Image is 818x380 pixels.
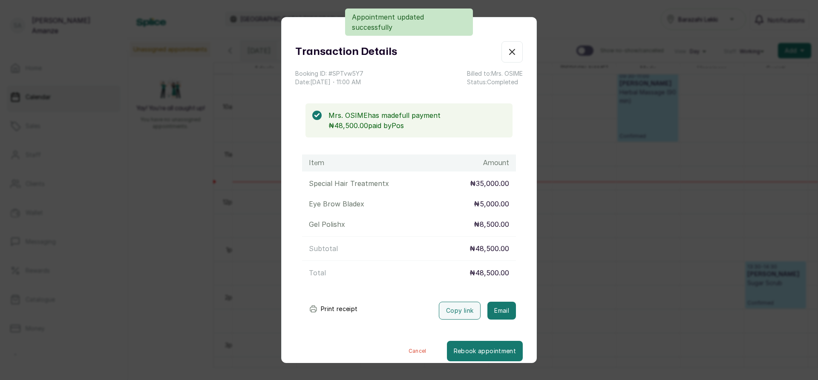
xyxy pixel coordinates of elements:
[439,302,481,320] button: Copy link
[469,243,509,254] p: ₦48,500.00
[470,178,509,189] p: ₦35,000.00
[474,219,509,229] p: ₦8,500.00
[295,44,397,60] h1: Transaction Details
[309,158,324,168] h1: Item
[474,199,509,209] p: ₦5,000.00
[447,341,523,361] button: Rebook appointment
[295,78,363,86] p: Date: [DATE] ・ 11:00 AM
[302,300,365,317] button: Print receipt
[309,219,345,229] p: Gel Polish x
[487,302,516,320] button: Email
[483,158,509,168] h1: Amount
[467,78,523,86] p: Status: Completed
[309,243,338,254] p: Subtotal
[295,69,363,78] p: Booking ID: # SPTvw5Y7
[309,178,389,189] p: Special Hair Treatment x
[328,120,506,131] p: ₦48,500.00 paid by Pos
[328,110,506,120] p: Mrs. OSIME has made full payment
[352,12,466,32] p: Appointment updated successfully
[469,268,509,278] p: ₦48,500.00
[467,69,523,78] p: Billed to: Mrs. OSIME
[309,268,326,278] p: Total
[309,199,364,209] p: Eye Brow Blade x
[388,341,447,361] button: Cancel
